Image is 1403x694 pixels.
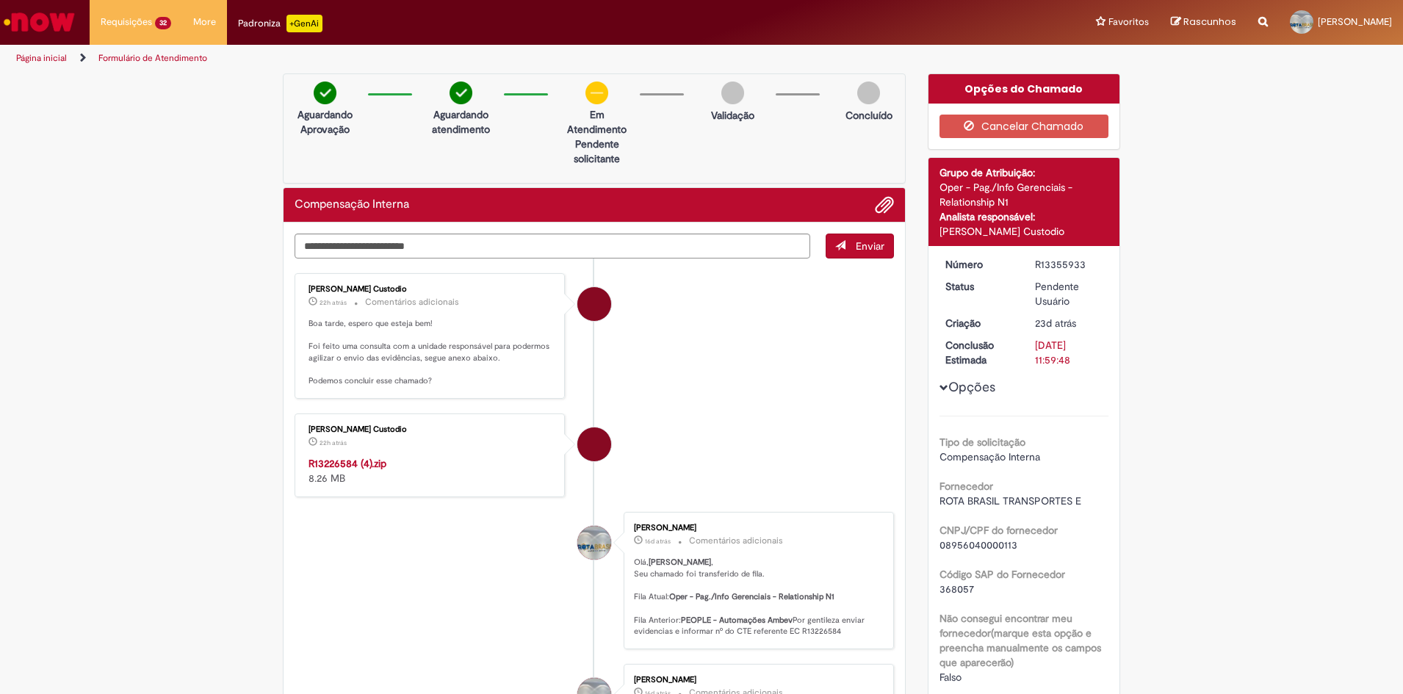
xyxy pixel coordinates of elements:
span: Rascunhos [1183,15,1236,29]
textarea: Digite sua mensagem aqui... [295,234,810,259]
div: Igor Alexandre Custodio [577,427,611,461]
span: 08956040000113 [939,538,1017,552]
div: 05/08/2025 14:54:46 [1035,316,1103,330]
time: 27/08/2025 10:52:27 [320,438,347,447]
dt: Número [934,257,1025,272]
span: 368057 [939,582,974,596]
dt: Conclusão Estimada [934,338,1025,367]
div: [PERSON_NAME] [634,676,879,684]
span: Falso [939,670,962,684]
b: CNPJ/CPF do fornecedor [939,524,1058,537]
p: Aguardando atendimento [425,107,497,137]
span: Compensação Interna [939,450,1040,463]
time: 13/08/2025 08:17:59 [645,537,671,546]
a: Página inicial [16,52,67,64]
a: Formulário de Atendimento [98,52,207,64]
img: circle-minus.png [585,82,608,104]
dt: Criação [934,316,1025,330]
span: 22h atrás [320,438,347,447]
p: Pendente solicitante [561,137,632,166]
div: Padroniza [238,15,322,32]
h2: Compensação Interna Histórico de tíquete [295,198,409,212]
div: 8.26 MB [309,456,553,485]
div: Oper - Pag./Info Gerenciais - Relationship N1 [939,180,1109,209]
b: Código SAP do Fornecedor [939,568,1065,581]
span: Favoritos [1108,15,1149,29]
button: Enviar [826,234,894,259]
b: Fornecedor [939,480,993,493]
div: Opções do Chamado [928,74,1120,104]
div: [PERSON_NAME] [634,524,879,532]
time: 27/08/2025 10:52:40 [320,298,347,307]
div: [PERSON_NAME] Custodio [309,425,553,434]
span: [PERSON_NAME] [1318,15,1392,28]
a: Rascunhos [1171,15,1236,29]
img: check-circle-green.png [314,82,336,104]
b: Não consegui encontrar meu fornecedor(marque esta opção e preencha manualmente os campos que apar... [939,612,1101,669]
p: Validação [711,108,754,123]
p: Boa tarde, espero que esteja bem! Foi feito uma consulta com a unidade responsável para podermos ... [309,318,553,387]
p: Em Atendimento [561,107,632,137]
div: Analista responsável: [939,209,1109,224]
time: 05/08/2025 14:54:46 [1035,317,1076,330]
small: Comentários adicionais [689,535,783,547]
div: Joao Carvalho [577,526,611,560]
small: Comentários adicionais [365,296,459,308]
img: check-circle-green.png [450,82,472,104]
img: img-circle-grey.png [857,82,880,104]
div: [PERSON_NAME] Custodio [939,224,1109,239]
p: Olá, , Seu chamado foi transferido de fila. Fila Atual: Fila Anterior: Por gentileza enviar evide... [634,557,879,637]
div: [PERSON_NAME] Custodio [309,285,553,294]
span: More [193,15,216,29]
div: Igor Alexandre Custodio [577,287,611,321]
b: Oper - Pag./Info Gerenciais - Relationship N1 [669,591,834,602]
span: Enviar [856,239,884,253]
div: R13355933 [1035,257,1103,272]
button: Adicionar anexos [875,195,894,214]
a: R13226584 (4).zip [309,457,386,470]
span: 16d atrás [645,537,671,546]
img: ServiceNow [1,7,77,37]
span: 22h atrás [320,298,347,307]
span: 32 [155,17,171,29]
span: 23d atrás [1035,317,1076,330]
b: PEOPLE - Automações Ambev [681,615,793,626]
div: Pendente Usuário [1035,279,1103,308]
dt: Status [934,279,1025,294]
b: [PERSON_NAME] [649,557,711,568]
p: Aguardando Aprovação [289,107,361,137]
p: +GenAi [286,15,322,32]
ul: Trilhas de página [11,45,924,72]
img: img-circle-grey.png [721,82,744,104]
b: Tipo de solicitação [939,435,1025,449]
span: Requisições [101,15,152,29]
button: Cancelar Chamado [939,115,1109,138]
span: ROTA BRASIL TRANSPORTES E [939,494,1081,507]
p: Concluído [845,108,892,123]
div: [DATE] 11:59:48 [1035,338,1103,367]
div: Grupo de Atribuição: [939,165,1109,180]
